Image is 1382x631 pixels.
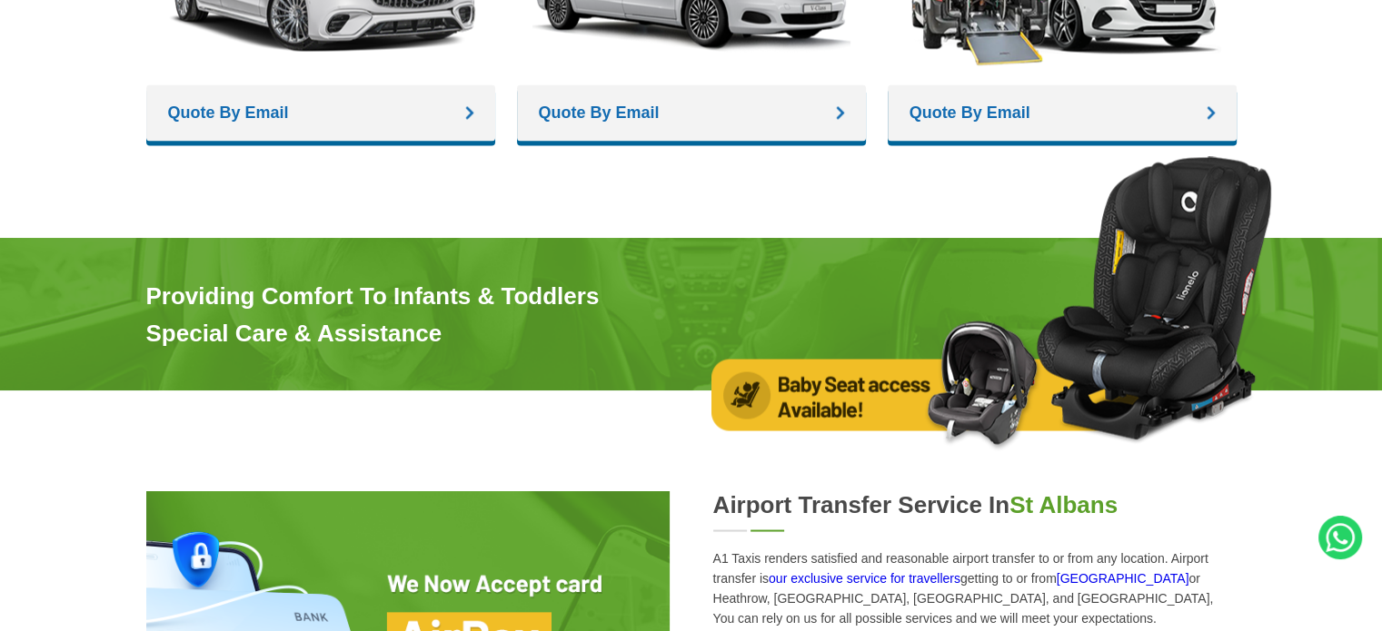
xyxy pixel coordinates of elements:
img: Free Baby Seat [711,156,1271,451]
p: A1 Taxis renders satisfied and reasonable airport transfer to or from any location. Airport trans... [713,547,1237,627]
a: our exclusive service for travellers [769,570,960,585]
span: special care & assistance [146,319,1237,347]
a: [GEOGRAPHIC_DATA] [1057,570,1189,585]
a: Quote By Email [888,84,1237,141]
a: Quote By Email [146,84,495,141]
a: Quote By Email [517,84,866,141]
span: St Albans [1009,490,1118,518]
h2: Providing comfort to infants & toddlers [146,281,1237,347]
h2: Airport Transfer Service in [713,490,1237,518]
